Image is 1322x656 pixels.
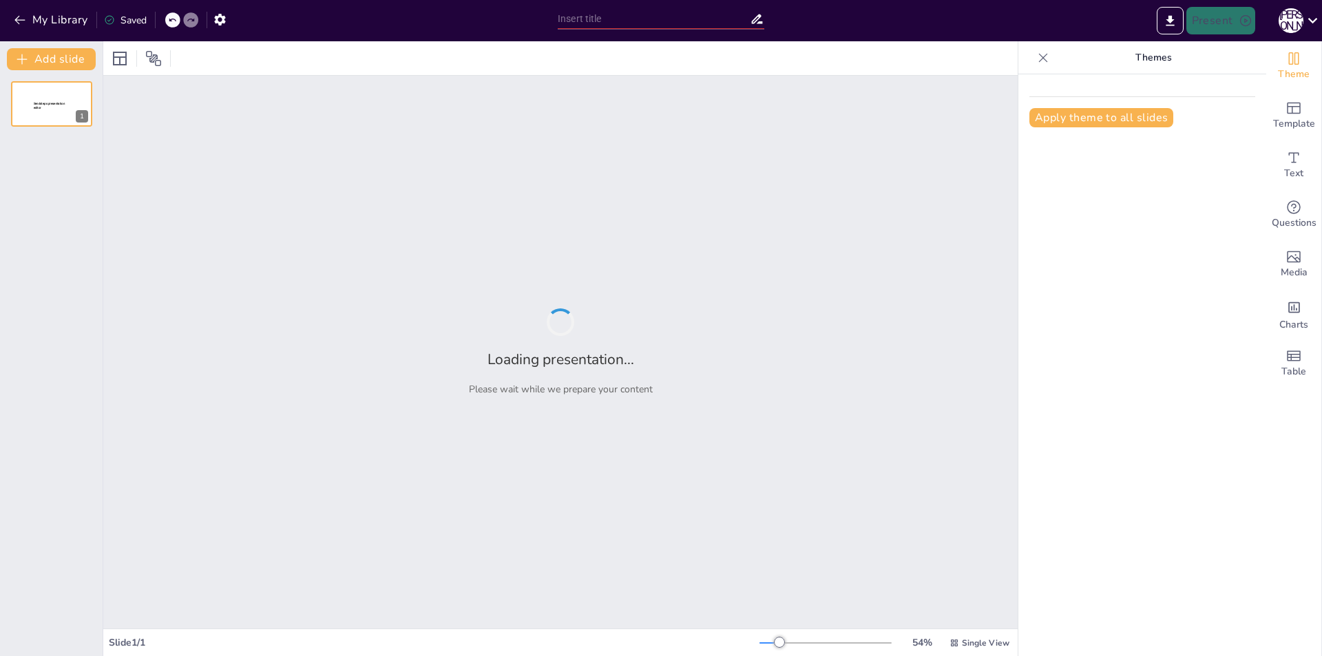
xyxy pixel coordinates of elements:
div: Add a table [1266,339,1321,388]
div: Add text boxes [1266,140,1321,190]
p: Themes [1054,41,1252,74]
span: Table [1281,364,1306,379]
div: Slide 1 / 1 [109,636,759,649]
span: Position [145,50,162,67]
h2: Loading presentation... [487,350,634,369]
div: Add ready made slides [1266,91,1321,140]
div: Layout [109,47,131,70]
div: А [PERSON_NAME] [1279,8,1303,33]
div: Add images, graphics, shapes or video [1266,240,1321,289]
span: Single View [962,637,1009,648]
button: My Library [10,9,94,31]
button: Export to PowerPoint [1157,7,1184,34]
div: Change the overall theme [1266,41,1321,91]
div: 1 [11,81,92,127]
div: 1 [76,110,88,123]
p: Please wait while we prepare your content [469,383,653,396]
span: Template [1273,116,1315,131]
span: Media [1281,265,1308,280]
button: Present [1186,7,1255,34]
span: Questions [1272,215,1316,231]
div: Get real-time input from your audience [1266,190,1321,240]
button: Apply theme to all slides [1029,108,1173,127]
div: 54 % [905,636,938,649]
div: Saved [104,14,147,27]
input: Insert title [558,9,750,29]
div: Add charts and graphs [1266,289,1321,339]
button: Add slide [7,48,96,70]
button: А [PERSON_NAME] [1279,7,1303,34]
span: Text [1284,166,1303,181]
span: Sendsteps presentation editor [34,102,65,109]
span: Charts [1279,317,1308,332]
span: Theme [1278,67,1310,82]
